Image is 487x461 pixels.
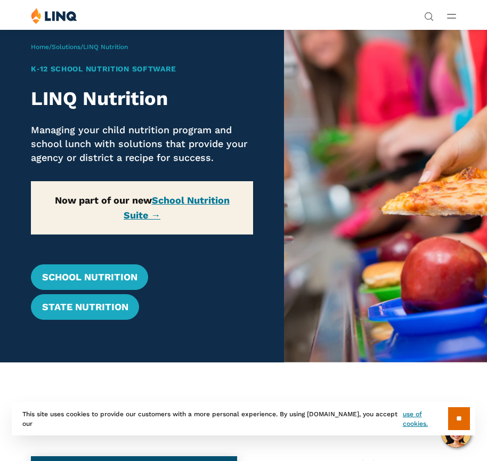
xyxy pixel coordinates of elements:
[31,87,168,110] strong: LINQ Nutrition
[403,409,448,428] a: use of cookies.
[424,7,434,20] nav: Utility Navigation
[424,11,434,20] button: Open Search Bar
[31,63,253,75] h1: K‑12 School Nutrition Software
[31,123,253,164] p: Managing your child nutrition program and school lunch with solutions that provide your agency or...
[124,195,230,220] a: School Nutrition Suite →
[55,195,230,220] strong: Now part of our new
[284,29,487,362] img: Nutrition Overview Banner
[12,402,475,435] div: This site uses cookies to provide our customers with a more personal experience. By using [DOMAIN...
[31,264,148,290] a: School Nutrition
[31,43,49,51] a: Home
[52,43,80,51] a: Solutions
[447,10,456,22] button: Open Main Menu
[31,43,128,51] span: / /
[31,7,77,24] img: LINQ | K‑12 Software
[31,294,139,320] a: State Nutrition
[83,43,128,51] span: LINQ Nutrition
